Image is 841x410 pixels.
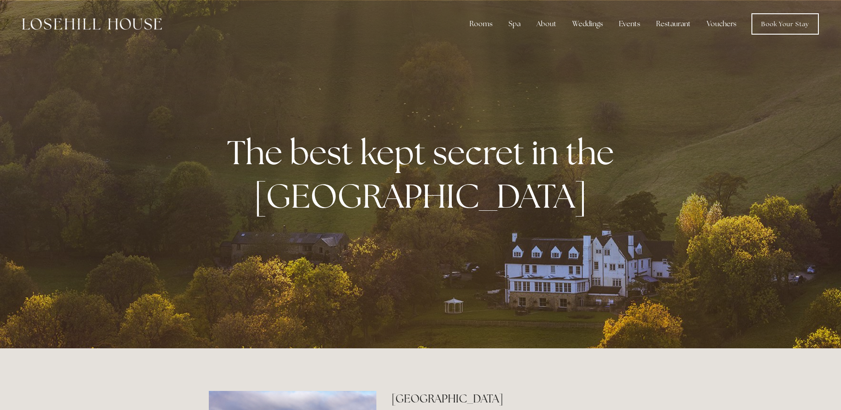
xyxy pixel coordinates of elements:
[462,15,500,33] div: Rooms
[529,15,563,33] div: About
[501,15,528,33] div: Spa
[612,15,647,33] div: Events
[22,18,162,30] img: Losehill House
[751,13,819,35] a: Book Your Stay
[391,391,632,406] h2: [GEOGRAPHIC_DATA]
[700,15,743,33] a: Vouchers
[649,15,698,33] div: Restaurant
[565,15,610,33] div: Weddings
[227,130,621,217] strong: The best kept secret in the [GEOGRAPHIC_DATA]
